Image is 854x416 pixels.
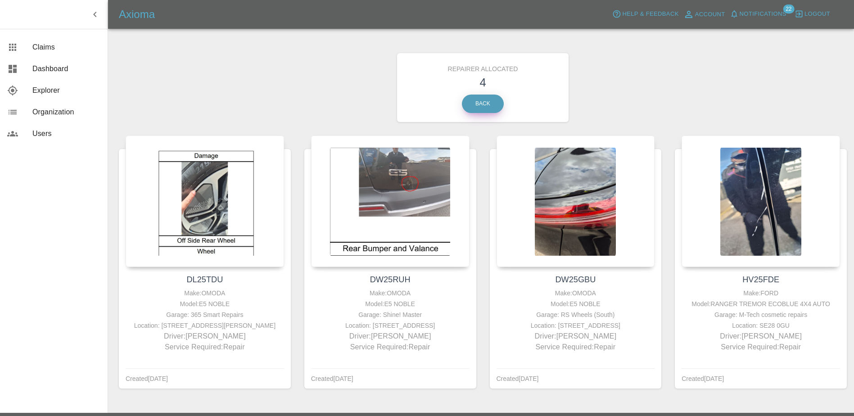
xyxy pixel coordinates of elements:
div: Location: SE28 0GU [684,320,838,331]
a: HV25FDE [742,275,779,284]
div: Make: FORD [684,288,838,298]
a: Account [681,7,727,22]
div: Model: E5 NOBLE [128,298,282,309]
div: Location: [STREET_ADDRESS] [499,320,653,331]
div: Model: E5 NOBLE [313,298,467,309]
span: Users [32,128,100,139]
p: Service Required: Repair [684,342,838,353]
span: 22 [783,5,794,14]
span: Claims [32,42,100,53]
button: Logout [792,7,832,21]
span: Dashboard [32,63,100,74]
p: Service Required: Repair [313,342,467,353]
span: Account [695,9,725,20]
a: Back [462,95,504,113]
p: Service Required: Repair [128,342,282,353]
div: Make: OMODA [313,288,467,298]
p: Driver: [PERSON_NAME] [499,331,653,342]
span: Notifications [740,9,786,19]
span: Logout [804,9,830,19]
div: Make: OMODA [128,288,282,298]
a: DW25GBU [555,275,596,284]
div: Created [DATE] [311,373,353,384]
button: Notifications [727,7,789,21]
p: Driver: [PERSON_NAME] [313,331,467,342]
p: Driver: [PERSON_NAME] [684,331,838,342]
p: Driver: [PERSON_NAME] [128,331,282,342]
a: DW25RUH [370,275,411,284]
div: Location: [STREET_ADDRESS][PERSON_NAME] [128,320,282,331]
h6: Repairer Allocated [404,60,562,74]
span: Explorer [32,85,100,96]
span: Organization [32,107,100,118]
div: Make: OMODA [499,288,653,298]
div: Garage: RS Wheels (South) [499,309,653,320]
p: Service Required: Repair [499,342,653,353]
a: DL25TDU [186,275,223,284]
div: Garage: 365 Smart Repairs [128,309,282,320]
div: Created [DATE] [126,373,168,384]
div: Garage: Shine! Master [313,309,467,320]
div: Created [DATE] [682,373,724,384]
div: Garage: M-Tech cosmetic repairs [684,309,838,320]
div: Location: [STREET_ADDRESS] [313,320,467,331]
div: Created [DATE] [497,373,539,384]
div: Model: E5 NOBLE [499,298,653,309]
span: Help & Feedback [622,9,678,19]
h5: Axioma [119,7,155,22]
div: Model: RANGER TREMOR ECOBLUE 4X4 AUTO [684,298,838,309]
button: Help & Feedback [610,7,681,21]
h3: 4 [404,74,562,91]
